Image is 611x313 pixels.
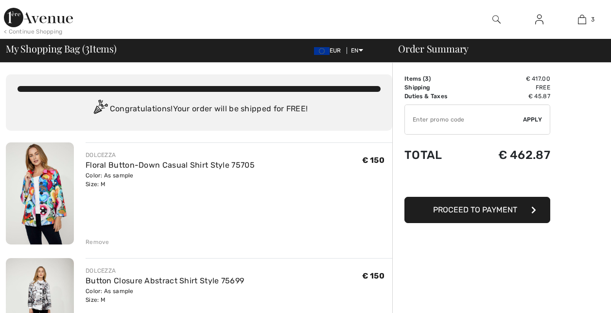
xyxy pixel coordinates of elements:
span: € 150 [362,271,385,280]
input: Promo code [405,105,523,134]
div: DOLCEZZA [86,151,255,159]
td: Shipping [404,83,470,92]
img: 1ère Avenue [4,8,73,27]
div: Congratulations! Your order will be shipped for FREE! [17,100,381,119]
a: Button Closure Abstract Shirt Style 75699 [86,276,244,285]
td: Total [404,139,470,172]
td: € 45.87 [470,92,550,101]
td: € 417.00 [470,74,550,83]
img: Euro [314,47,330,55]
div: Order Summary [386,44,605,53]
button: Proceed to Payment [404,197,550,223]
a: Sign In [527,14,551,26]
span: Apply [523,115,542,124]
td: Free [470,83,550,92]
span: EUR [314,47,345,54]
img: Congratulation2.svg [90,100,110,119]
span: EN [351,47,363,54]
span: 3 [591,15,594,24]
div: Remove [86,238,109,246]
img: My Info [535,14,543,25]
a: Floral Button-Down Casual Shirt Style 75705 [86,160,255,170]
td: € 462.87 [470,139,550,172]
td: Duties & Taxes [404,92,470,101]
div: < Continue Shopping [4,27,63,36]
a: 3 [561,14,603,25]
span: Proceed to Payment [433,205,517,214]
div: Color: As sample Size: M [86,171,255,189]
span: € 150 [362,156,385,165]
iframe: PayPal [404,172,550,193]
img: Floral Button-Down Casual Shirt Style 75705 [6,142,74,244]
div: Color: As sample Size: M [86,287,244,304]
span: My Shopping Bag ( Items) [6,44,117,53]
div: DOLCEZZA [86,266,244,275]
span: 3 [425,75,429,82]
img: My Bag [578,14,586,25]
img: search the website [492,14,501,25]
td: Items ( ) [404,74,470,83]
span: 3 [85,41,89,54]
